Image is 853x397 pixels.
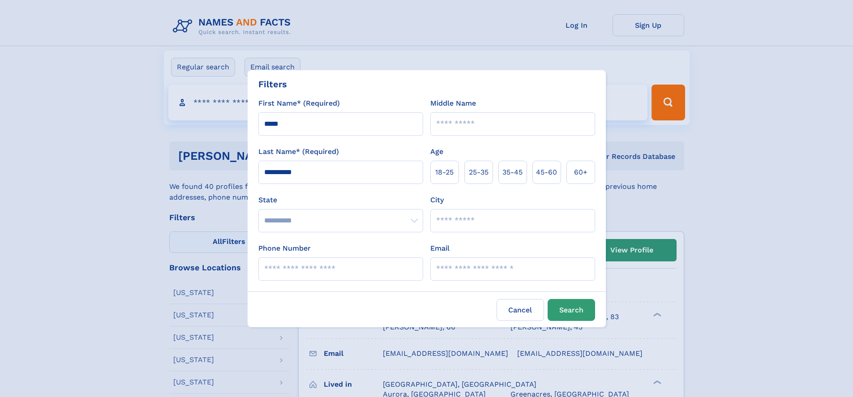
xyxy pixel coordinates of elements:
span: 18‑25 [435,167,454,178]
label: State [258,195,423,205]
label: Email [430,243,450,254]
label: First Name* (Required) [258,98,340,109]
label: Last Name* (Required) [258,146,339,157]
label: Cancel [497,299,544,321]
span: 35‑45 [502,167,523,178]
span: 25‑35 [469,167,489,178]
label: City [430,195,444,205]
div: Filters [258,77,287,91]
span: 60+ [574,167,587,178]
label: Phone Number [258,243,311,254]
label: Age [430,146,443,157]
label: Middle Name [430,98,476,109]
button: Search [548,299,595,321]
span: 45‑60 [536,167,557,178]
